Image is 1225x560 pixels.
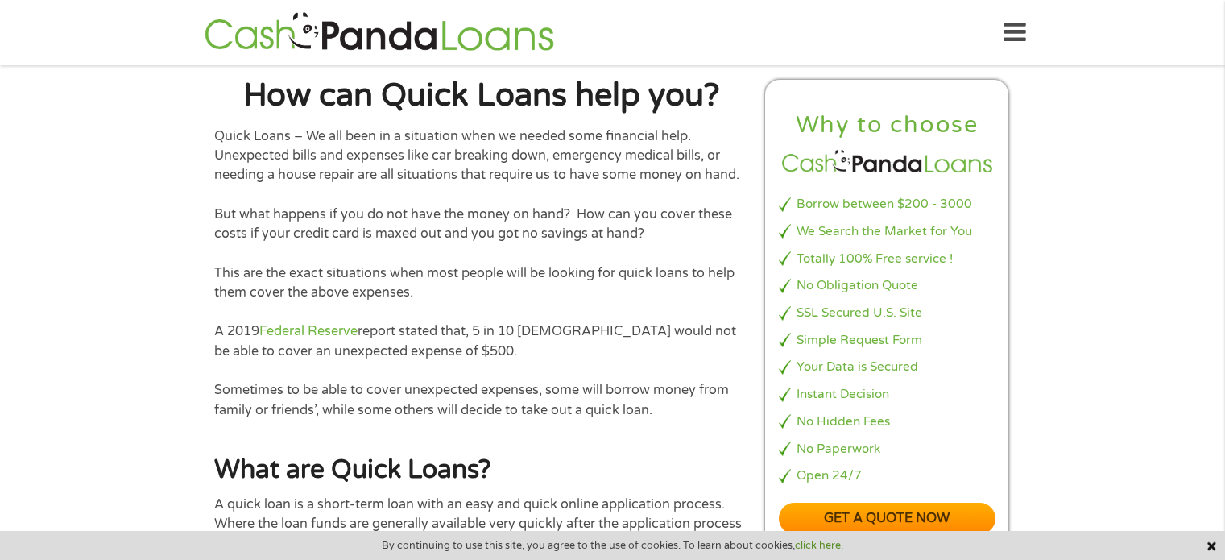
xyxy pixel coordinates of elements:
img: GetLoanNow Logo [200,10,559,56]
p: A 2019 report stated that, 5 in 10 [DEMOGRAPHIC_DATA] would not be able to cover an unexpected ex... [214,321,749,361]
a: Federal Reserve [259,323,358,339]
p: A quick loan is a short-term loan with an easy and quick online application process. Where the lo... [214,495,749,554]
li: Borrow between $200 - 3000 [779,195,996,214]
h1: How can Quick Loans help you? [214,80,749,112]
li: No Hidden Fees [779,413,996,431]
li: Simple Request Form [779,331,996,350]
li: No Obligation Quote [779,276,996,295]
p: This are the exact situations when most people will be looking for quick loans to help them cover... [214,263,749,303]
li: We Search the Market for You [779,222,996,241]
li: Instant Decision [779,385,996,404]
li: Your Data is Secured [779,358,996,376]
li: No Paperwork [779,440,996,458]
li: Totally 100% Free service ! [779,250,996,268]
a: click here. [795,539,843,552]
span: By continuing to use this site, you agree to the use of cookies. To learn about cookies, [382,540,843,551]
li: Open 24/7 [779,467,996,485]
a: Get a quote now [779,503,996,534]
p: Sometimes to be able to cover unexpected expenses, some will borrow money from family or friends’... [214,380,749,420]
p: Quick Loans – We all been in a situation when we needed some financial help. Unexpected bills and... [214,127,749,185]
li: SSL Secured U.S. Site [779,304,996,322]
p: But what happens if you do not have the money on hand? How can you cover these costs if your cred... [214,205,749,244]
h2: Why to choose [779,110,996,140]
h2: What are Quick Loans? [214,454,749,487]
